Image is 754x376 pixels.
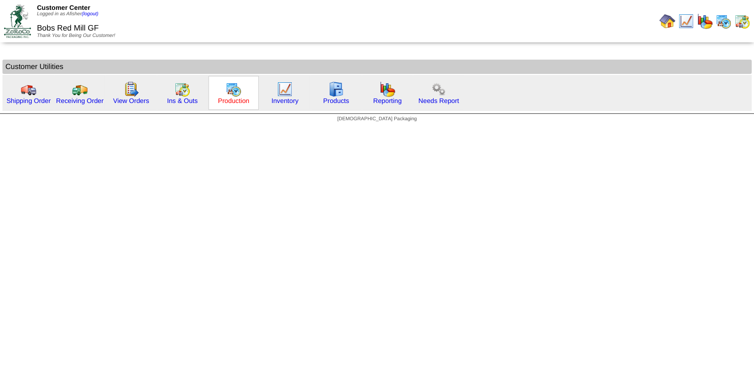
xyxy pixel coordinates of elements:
a: View Orders [113,97,149,104]
img: truck2.gif [72,81,88,97]
img: calendarinout.gif [174,81,190,97]
span: Customer Center [37,4,90,11]
a: Ins & Outs [167,97,198,104]
span: Logged in as Afisher [37,11,99,17]
img: workflow.png [431,81,446,97]
a: (logout) [82,11,99,17]
span: [DEMOGRAPHIC_DATA] Packaging [337,116,416,122]
img: home.gif [659,13,675,29]
img: calendarinout.gif [734,13,750,29]
span: Thank You for Being Our Customer! [37,33,115,38]
img: cabinet.gif [328,81,344,97]
span: Bobs Red Mill GF [37,24,99,33]
img: workorder.gif [123,81,139,97]
a: Reporting [373,97,402,104]
img: line_graph.gif [277,81,293,97]
a: Receiving Order [56,97,103,104]
img: calendarprod.gif [716,13,731,29]
img: line_graph.gif [678,13,694,29]
a: Needs Report [418,97,459,104]
a: Inventory [272,97,299,104]
img: calendarprod.gif [226,81,241,97]
a: Shipping Order [6,97,51,104]
img: graph.gif [379,81,395,97]
a: Production [218,97,249,104]
img: ZoRoCo_Logo(Green%26Foil)%20jpg.webp [4,4,31,37]
td: Customer Utilities [2,60,752,74]
a: Products [323,97,349,104]
img: graph.gif [697,13,713,29]
img: truck.gif [21,81,36,97]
